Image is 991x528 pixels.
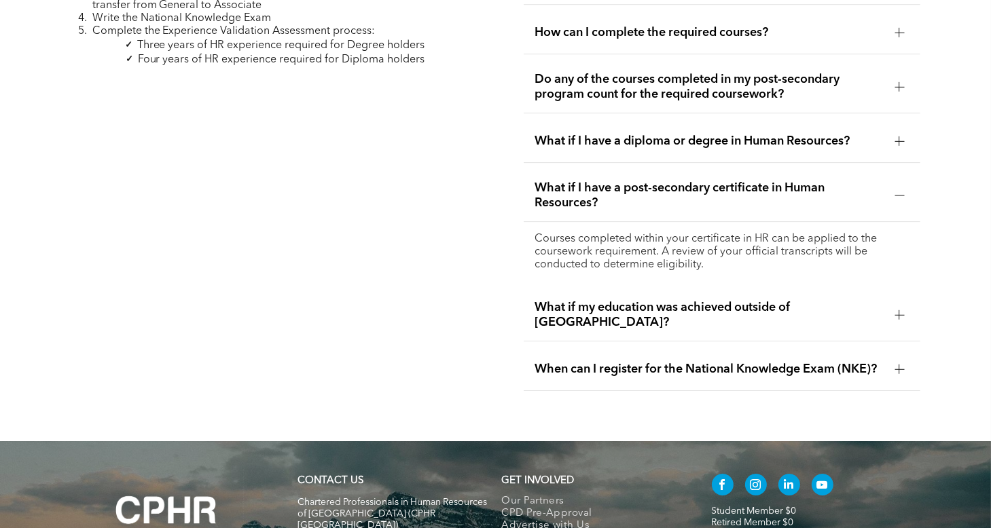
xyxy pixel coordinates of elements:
[535,25,884,40] span: How can I complete the required courses?
[712,518,794,527] a: Retired Member $0
[298,476,364,486] a: CONTACT US
[92,13,272,24] span: Write the National Knowledge Exam
[535,181,884,210] span: What if I have a post-secondary certificate in Human Resources?
[502,508,683,520] a: CPD Pre-Approval
[535,362,884,377] span: When can I register for the National Knowledge Exam (NKE)?
[535,72,884,102] span: Do any of the courses completed in my post-secondary program count for the required coursework?
[535,300,884,330] span: What if my education was achieved outside of [GEOGRAPHIC_DATA]?
[138,54,425,65] span: Four years of HR experience required for Diploma holders
[92,26,376,37] span: Complete the Experience Validation Assessment process:
[137,40,425,51] span: Three years of HR experience required for Degree holders
[535,134,884,149] span: What if I have a diploma or degree in Human Resources?
[778,474,800,499] a: linkedin
[502,495,683,508] a: Our Partners
[812,474,833,499] a: youtube
[712,506,797,516] a: Student Member $0
[745,474,767,499] a: instagram
[502,476,575,486] span: GET INVOLVED
[535,233,909,271] p: Courses completed within your certificate in HR can be applied to the coursework requirement. A r...
[712,474,734,499] a: facebook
